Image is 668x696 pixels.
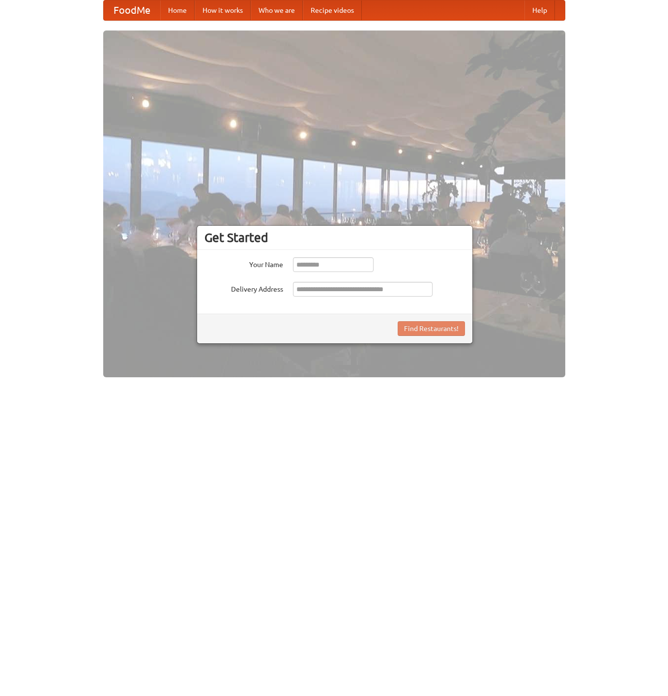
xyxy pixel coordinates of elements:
[251,0,303,20] a: Who we are
[160,0,195,20] a: Home
[303,0,362,20] a: Recipe videos
[204,282,283,294] label: Delivery Address
[195,0,251,20] a: How it works
[204,230,465,245] h3: Get Started
[398,321,465,336] button: Find Restaurants!
[524,0,555,20] a: Help
[104,0,160,20] a: FoodMe
[204,257,283,270] label: Your Name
